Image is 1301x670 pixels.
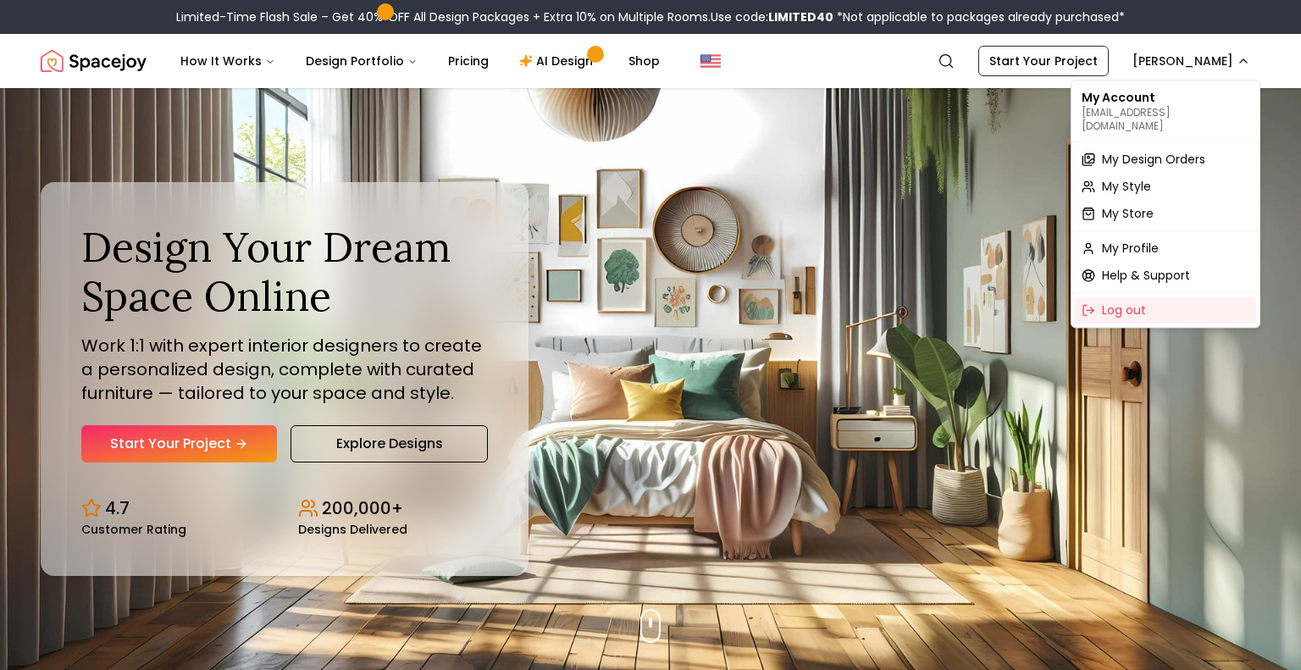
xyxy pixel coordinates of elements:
a: My Profile [1075,235,1256,262]
div: My Account [1075,84,1256,138]
span: My Design Orders [1102,151,1205,168]
span: Help & Support [1102,267,1190,284]
span: My Style [1102,178,1151,195]
span: My Store [1102,205,1154,222]
a: My Design Orders [1075,146,1256,173]
a: My Style [1075,173,1256,200]
a: Help & Support [1075,262,1256,289]
p: [EMAIL_ADDRESS][DOMAIN_NAME] [1082,106,1249,133]
span: My Profile [1102,240,1159,257]
div: [PERSON_NAME] [1071,80,1260,328]
a: My Store [1075,200,1256,227]
span: Log out [1102,302,1146,318]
